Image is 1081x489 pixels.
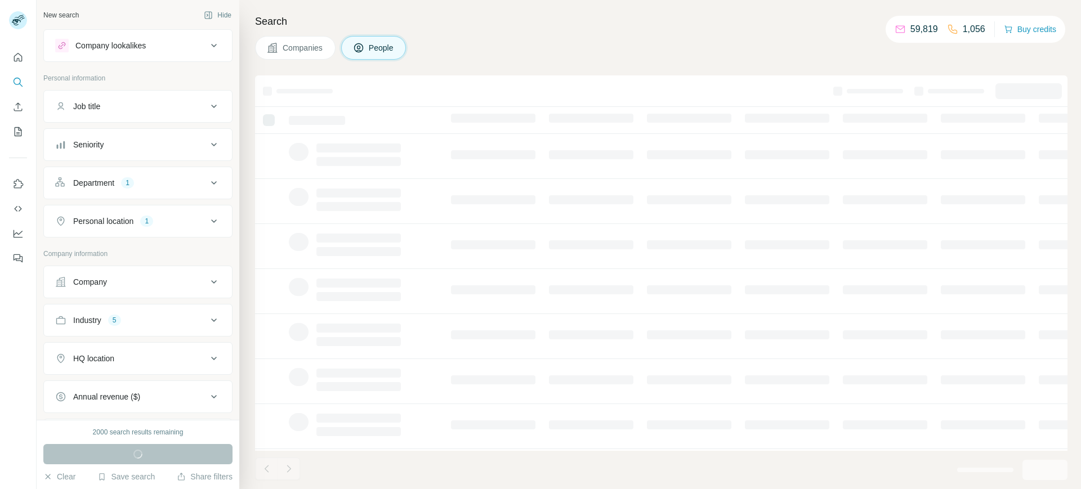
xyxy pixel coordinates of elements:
button: Industry5 [44,307,232,334]
div: Personal location [73,216,133,227]
div: 5 [108,315,121,325]
button: My lists [9,122,27,142]
button: Annual revenue ($) [44,383,232,410]
button: Search [9,72,27,92]
span: Companies [283,42,324,53]
button: Buy credits [1004,21,1056,37]
button: Hide [196,7,239,24]
p: Company information [43,249,233,259]
button: Company lookalikes [44,32,232,59]
p: 1,056 [963,23,985,36]
div: HQ location [73,353,114,364]
button: Personal location1 [44,208,232,235]
button: Dashboard [9,223,27,244]
button: HQ location [44,345,232,372]
div: 1 [121,178,134,188]
div: Seniority [73,139,104,150]
p: Personal information [43,73,233,83]
h4: Search [255,14,1067,29]
button: Enrich CSV [9,97,27,117]
div: 1 [140,216,153,226]
button: Use Surfe API [9,199,27,219]
button: Share filters [177,471,233,482]
div: Job title [73,101,100,112]
p: 59,819 [910,23,938,36]
button: Use Surfe on LinkedIn [9,174,27,194]
div: Company lookalikes [75,40,146,51]
div: Company [73,276,107,288]
button: Quick start [9,47,27,68]
button: Seniority [44,131,232,158]
div: 2000 search results remaining [93,427,184,437]
div: Department [73,177,114,189]
button: Department1 [44,169,232,196]
button: Job title [44,93,232,120]
button: Company [44,268,232,295]
span: People [369,42,395,53]
button: Clear [43,471,75,482]
div: New search [43,10,79,20]
div: Industry [73,315,101,326]
button: Feedback [9,248,27,268]
button: Save search [97,471,155,482]
div: Annual revenue ($) [73,391,140,402]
